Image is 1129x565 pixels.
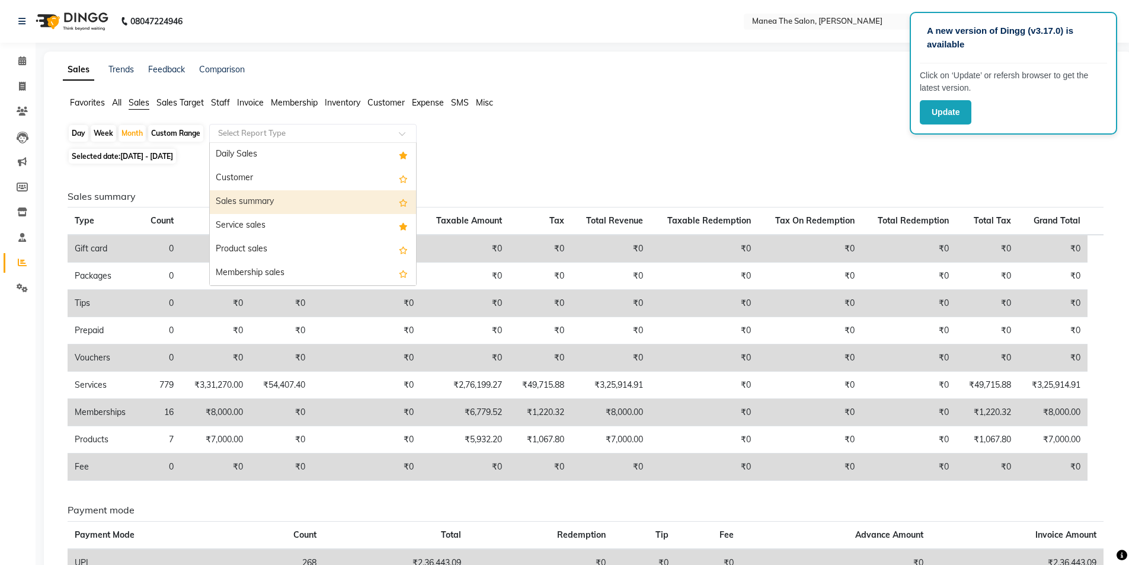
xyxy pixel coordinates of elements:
td: ₹0 [181,317,250,344]
td: ₹1,220.32 [509,399,571,426]
td: ₹5,932.20 [421,426,509,454]
td: ₹8,000.00 [181,399,250,426]
span: All [112,97,121,108]
td: ₹0 [956,317,1018,344]
td: ₹8,000.00 [571,399,650,426]
td: Gift card [68,235,140,263]
td: ₹0 [758,263,862,290]
td: ₹0 [1018,290,1088,317]
td: ₹0 [571,235,650,263]
td: 0 [140,317,181,344]
td: ₹0 [862,426,956,454]
td: Services [68,372,140,399]
span: Type [75,215,94,226]
td: ₹0 [421,317,509,344]
td: Packages [68,263,140,290]
td: ₹0 [181,454,250,481]
td: ₹0 [312,399,420,426]
a: Feedback [148,64,185,75]
p: Click on ‘Update’ or refersh browser to get the latest version. [920,69,1107,94]
td: ₹0 [250,344,312,372]
td: Memberships [68,399,140,426]
span: Advance Amount [855,529,923,540]
td: ₹1,067.80 [509,426,571,454]
td: ₹0 [312,426,420,454]
td: ₹0 [509,317,571,344]
td: ₹0 [250,317,312,344]
td: ₹0 [250,426,312,454]
td: ₹0 [956,290,1018,317]
td: ₹0 [758,317,862,344]
td: ₹0 [421,290,509,317]
div: Membership sales [210,261,416,285]
td: ₹0 [1018,235,1088,263]
b: 08047224946 [130,5,183,38]
td: ₹0 [312,290,420,317]
td: ₹0 [571,263,650,290]
div: Customer [210,167,416,190]
span: Sales [129,97,149,108]
td: ₹0 [758,426,862,454]
span: Count [293,529,316,540]
td: Fee [68,454,140,481]
td: ₹2,76,199.27 [421,372,509,399]
td: ₹49,715.88 [956,372,1018,399]
td: ₹0 [312,344,420,372]
td: ₹0 [421,235,509,263]
td: ₹0 [1018,317,1088,344]
div: Custom Range [148,125,203,142]
span: Add this report to Favorites List [399,195,408,209]
span: Taxable Amount [436,215,502,226]
td: ₹0 [571,317,650,344]
span: Redemption [557,529,606,540]
div: Product sales [210,238,416,261]
td: ₹0 [650,235,758,263]
div: Week [91,125,116,142]
span: Invoice Amount [1035,529,1096,540]
span: Selected date: [69,149,176,164]
td: ₹0 [312,454,420,481]
span: Payment Mode [75,529,135,540]
td: ₹0 [1018,454,1088,481]
span: Count [151,215,174,226]
span: Sales Target [156,97,204,108]
td: ₹0 [509,290,571,317]
span: Inventory [325,97,360,108]
td: ₹0 [758,344,862,372]
span: Taxable Redemption [667,215,751,226]
td: Prepaid [68,317,140,344]
td: ₹0 [956,235,1018,263]
td: ₹3,31,270.00 [181,372,250,399]
td: ₹0 [758,290,862,317]
td: ₹0 [956,454,1018,481]
span: Invoice [237,97,264,108]
td: ₹0 [571,290,650,317]
span: Tax On Redemption [775,215,855,226]
td: ₹0 [250,454,312,481]
h6: Payment mode [68,505,1104,516]
span: Fee [719,529,734,540]
span: Customer [367,97,405,108]
td: ₹0 [1018,263,1088,290]
td: ₹0 [181,235,250,263]
td: 0 [140,344,181,372]
td: ₹0 [758,235,862,263]
td: ₹0 [509,344,571,372]
td: ₹0 [250,399,312,426]
span: [DATE] - [DATE] [120,152,173,161]
td: ₹0 [509,263,571,290]
span: Total Revenue [586,215,643,226]
td: ₹3,25,914.91 [571,372,650,399]
td: ₹49,715.88 [509,372,571,399]
td: ₹0 [181,290,250,317]
td: ₹3,25,914.91 [1018,372,1088,399]
td: ₹0 [650,372,758,399]
td: Products [68,426,140,454]
td: ₹0 [862,235,956,263]
td: ₹0 [862,263,956,290]
td: ₹0 [650,399,758,426]
span: Grand Total [1034,215,1080,226]
td: ₹0 [862,399,956,426]
td: ₹0 [181,344,250,372]
div: Sales summary [210,190,416,214]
